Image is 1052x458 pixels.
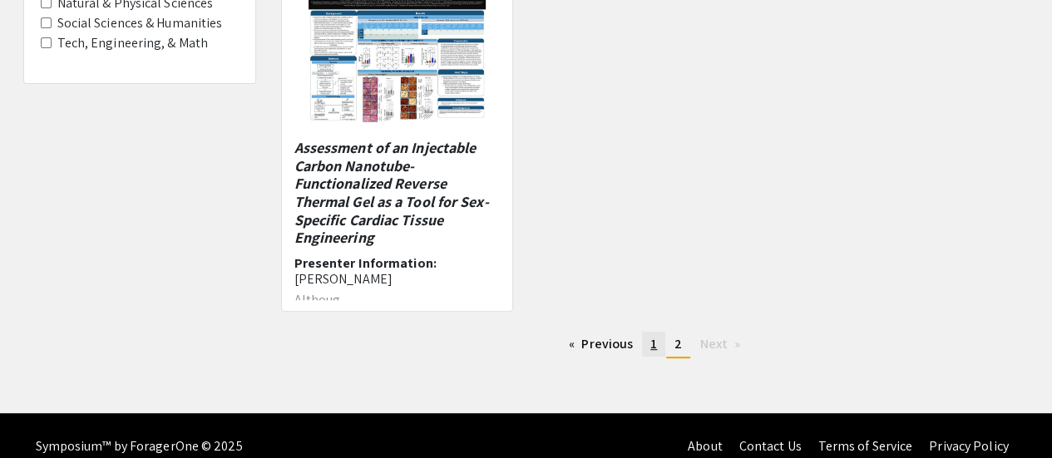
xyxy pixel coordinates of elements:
span: 1 [650,335,657,352]
ul: Pagination [281,332,1030,358]
label: Social Sciences & Humanities [57,13,223,33]
span: 2 [674,335,682,352]
a: Privacy Policy [929,437,1008,455]
iframe: Chat [12,383,71,446]
em: Assessment of an Injectable Carbon Nanotube-Functionalized Reverse Thermal Gel as a Tool for Sex-... [294,138,489,247]
p: Althoug... [294,293,501,307]
label: Tech, Engineering, & Math [57,33,209,53]
span: Next [699,335,727,352]
a: Contact Us [738,437,801,455]
span: [PERSON_NAME] [294,270,393,288]
a: About [688,437,723,455]
h6: Presenter Information: [294,255,501,287]
a: Previous page [561,332,641,357]
a: Terms of Service [817,437,912,455]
